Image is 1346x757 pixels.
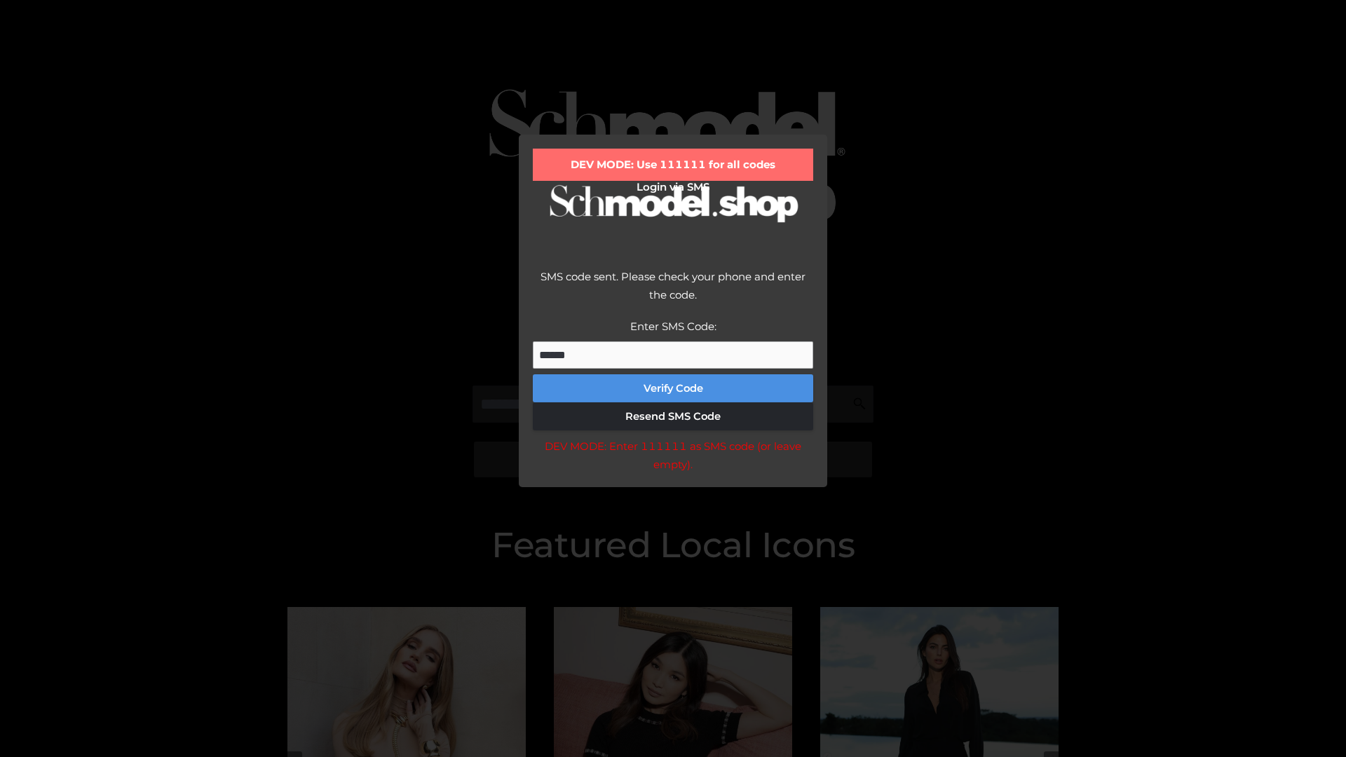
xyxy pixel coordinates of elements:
[533,402,813,430] button: Resend SMS Code
[533,149,813,181] div: DEV MODE: Use 111111 for all codes
[630,320,716,333] label: Enter SMS Code:
[533,374,813,402] button: Verify Code
[533,268,813,318] div: SMS code sent. Please check your phone and enter the code.
[533,181,813,193] h2: Login via SMS
[533,437,813,473] div: DEV MODE: Enter 111111 as SMS code (or leave empty).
